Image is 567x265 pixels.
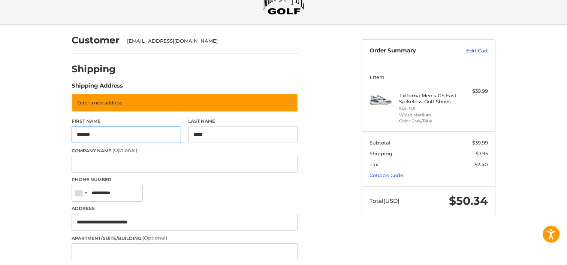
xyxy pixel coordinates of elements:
[449,194,488,208] span: $50.34
[72,205,298,212] label: Address
[370,197,399,204] span: Total (USD)
[72,118,181,125] label: First Name
[370,47,450,55] h3: Order Summary
[112,147,137,153] small: (Optional)
[458,88,488,95] div: $39.99
[370,161,378,167] span: Tax
[72,82,123,94] legend: Shipping Address
[370,74,488,80] h3: 1 Item
[399,92,456,105] h4: 1 x Puma Men's GS Fast Spikeless Golf Shoes
[188,118,298,125] label: Last Name
[72,234,298,242] label: Apartment/Suite/Building
[370,140,390,146] span: Subtotal
[72,176,298,183] label: Phone Number
[127,37,290,45] div: [EMAIL_ADDRESS][DOMAIN_NAME]
[72,63,116,75] h2: Shipping
[370,172,403,178] a: Coupon Code
[450,47,488,55] a: Edit Cart
[72,94,298,112] a: Enter or select a different address
[370,150,392,156] span: Shipping
[399,106,456,112] li: Size 11.5
[142,235,167,241] small: (Optional)
[474,161,488,167] span: $2.40
[72,147,298,154] label: Company Name
[476,150,488,156] span: $7.95
[72,34,120,46] h2: Customer
[77,99,122,106] span: Enter a new address
[399,118,456,124] li: Color Grey/Blue
[472,140,488,146] span: $39.99
[399,112,456,118] li: Width Medium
